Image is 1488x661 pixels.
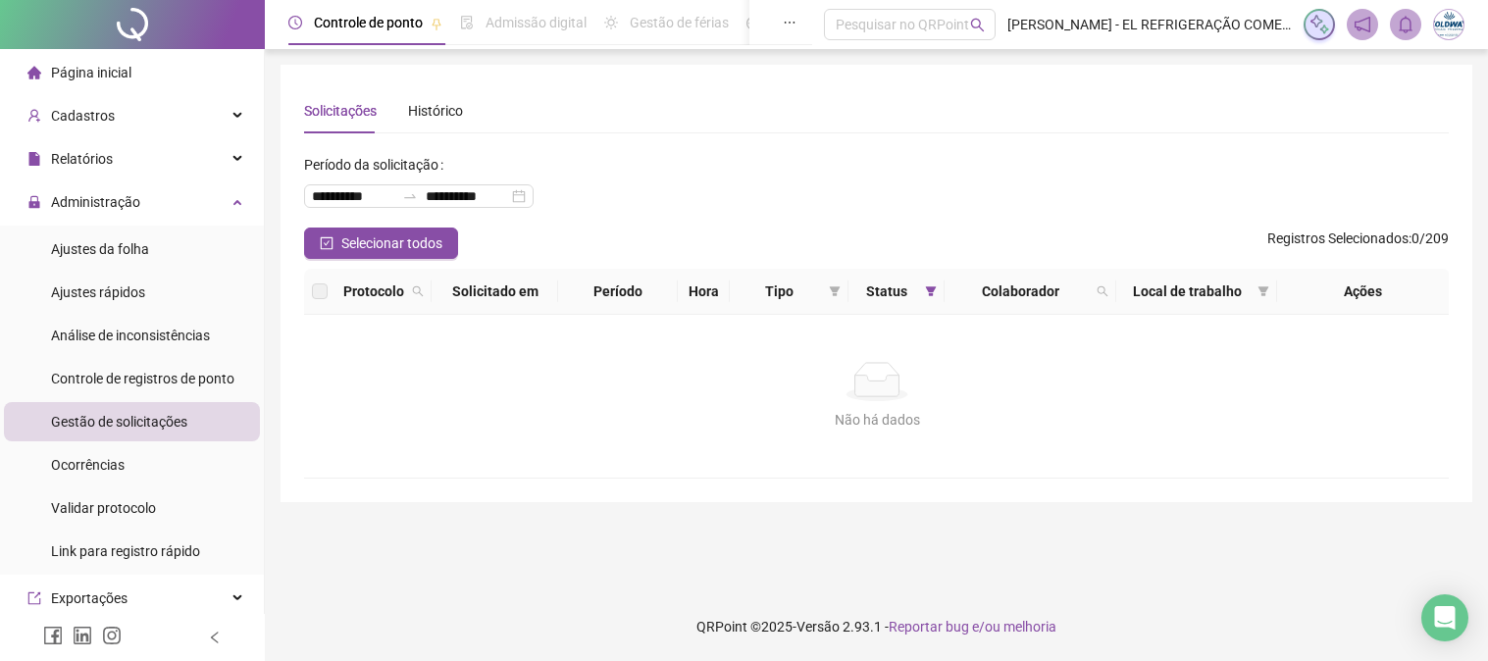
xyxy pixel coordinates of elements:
span: Relatórios [51,151,113,167]
span: ellipsis [783,16,796,29]
img: sparkle-icon.fc2bf0ac1784a2077858766a79e2daf3.svg [1308,14,1330,35]
span: Colaborador [952,280,1090,302]
span: search [970,18,985,32]
span: Admissão digital [486,15,587,30]
span: bell [1397,16,1414,33]
span: linkedin [73,626,92,645]
span: facebook [43,626,63,645]
th: Hora [678,269,730,315]
span: sun [604,16,618,29]
span: lock [27,195,41,209]
span: Validar protocolo [51,500,156,516]
span: Tipo [738,280,821,302]
span: Link para registro rápido [51,543,200,559]
span: Ocorrências [51,457,125,473]
th: Período [558,269,678,315]
span: Cadastros [51,108,115,124]
label: Período da solicitação [304,149,451,180]
span: search [412,285,424,297]
span: Análise de inconsistências [51,328,210,343]
span: Gestão de solicitações [51,414,187,430]
span: clock-circle [288,16,302,29]
span: Página inicial [51,65,131,80]
div: Open Intercom Messenger [1421,594,1468,641]
span: user-add [27,109,41,123]
span: file [27,152,41,166]
span: filter [1254,277,1273,306]
span: Ajustes da folha [51,241,149,257]
span: filter [921,277,941,306]
span: Exportações [51,590,128,606]
span: Registros Selecionados [1267,230,1409,246]
span: Administração [51,194,140,210]
span: export [27,591,41,605]
span: Selecionar todos [341,232,442,254]
span: filter [829,285,841,297]
span: search [1097,285,1108,297]
span: home [27,66,41,79]
span: file-done [460,16,474,29]
span: Ajustes rápidos [51,284,145,300]
div: Solicitações [304,100,377,122]
span: dashboard [746,16,760,29]
span: filter [925,285,937,297]
span: [PERSON_NAME] - EL REFRIGERAÇÃO COMERCIO ATACADISTA E VAREJISTA DE EQUIPAMENT LTDA EPP [1007,14,1292,35]
span: left [208,631,222,644]
span: Controle de registros de ponto [51,371,234,386]
span: Local de trabalho [1124,280,1249,302]
button: Selecionar todos [304,228,458,259]
div: Histórico [408,100,463,122]
span: filter [825,277,845,306]
footer: QRPoint © 2025 - 2.93.1 - [265,592,1488,661]
span: check-square [320,236,334,250]
span: Reportar bug e/ou melhoria [889,619,1056,635]
span: swap-right [402,188,418,204]
span: search [1093,277,1112,306]
span: Protocolo [343,280,404,302]
span: to [402,188,418,204]
span: pushpin [431,18,442,29]
span: filter [1257,285,1269,297]
span: Status [856,280,917,302]
span: notification [1354,16,1371,33]
div: Ações [1285,280,1442,302]
img: 29308 [1434,10,1463,39]
span: Versão [796,619,840,635]
span: search [408,277,428,306]
span: Controle de ponto [314,15,423,30]
div: Não há dados [328,409,1426,431]
th: Solicitado em [432,269,558,315]
span: Gestão de férias [630,15,729,30]
span: instagram [102,626,122,645]
span: : 0 / 209 [1267,228,1449,259]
